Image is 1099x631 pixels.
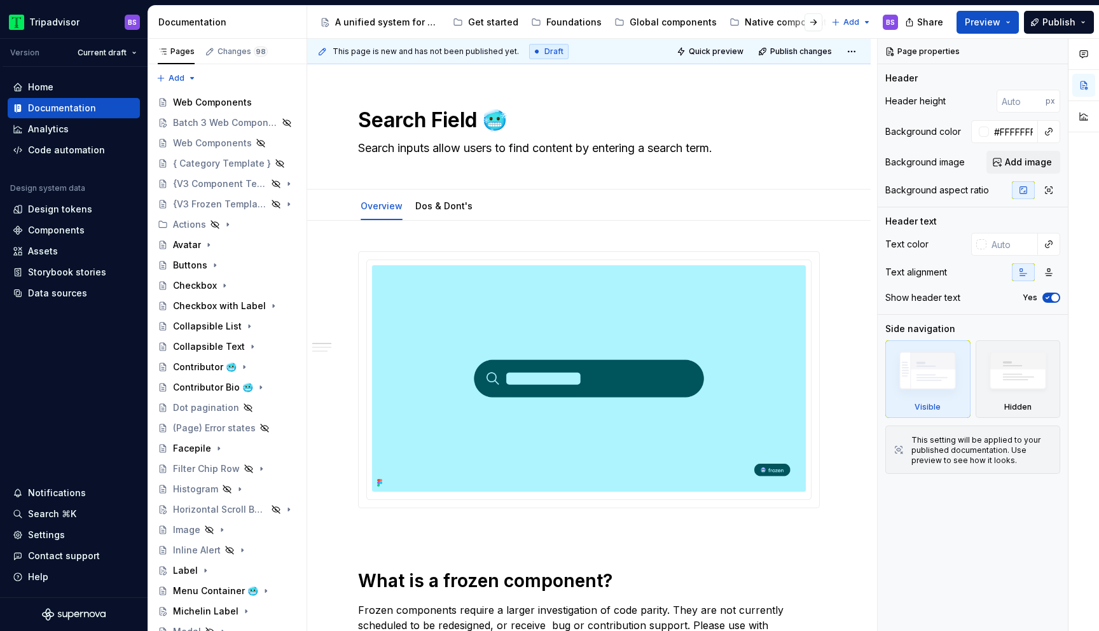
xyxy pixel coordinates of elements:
[153,275,301,296] a: Checkbox
[28,245,58,258] div: Assets
[218,46,268,57] div: Changes
[169,73,184,83] span: Add
[153,174,301,194] a: {V3 Component Template}
[153,479,301,499] a: Histogram
[72,44,142,62] button: Current draft
[28,508,76,520] div: Search ⌘K
[745,16,832,29] div: Native components
[8,77,140,97] a: Home
[173,300,266,312] div: Checkbox with Label
[1004,402,1032,412] div: Hidden
[544,46,563,57] span: Draft
[885,156,965,169] div: Background image
[153,235,301,255] a: Avatar
[965,16,1000,29] span: Preview
[28,123,69,135] div: Analytics
[28,224,85,237] div: Components
[358,569,820,592] h1: What is a frozen component?
[10,183,85,193] div: Design system data
[356,192,408,219] div: Overview
[153,69,200,87] button: Add
[8,546,140,566] button: Contact support
[997,90,1046,113] input: Auto
[173,483,218,496] div: Histogram
[356,105,817,135] textarea: Search Field 🥶
[1042,16,1075,29] span: Publish
[153,418,301,438] a: (Page) Error states
[827,13,875,31] button: Add
[986,233,1038,256] input: Auto
[3,8,145,36] button: TripadvisorBS
[1005,156,1052,169] span: Add image
[173,177,267,190] div: {V3 Component Template}
[1046,96,1055,106] p: px
[28,550,100,562] div: Contact support
[29,16,79,29] div: Tripadvisor
[915,402,941,412] div: Visible
[153,153,301,174] a: { Category Template }
[361,200,403,211] a: Overview
[724,12,837,32] a: Native components
[28,81,53,94] div: Home
[885,322,955,335] div: Side navigation
[10,48,39,58] div: Version
[28,529,65,541] div: Settings
[78,48,127,58] span: Current draft
[158,16,301,29] div: Documentation
[153,601,301,621] a: Michelin Label
[335,16,440,29] div: A unified system for every journey.
[153,560,301,581] a: Label
[8,199,140,219] a: Design tokens
[8,567,140,587] button: Help
[173,137,252,149] div: Web Components
[173,218,206,231] div: Actions
[315,12,445,32] a: A unified system for every journey.
[153,92,301,113] a: Web Components
[885,215,937,228] div: Header text
[770,46,832,57] span: Publish changes
[173,157,271,170] div: { Category Template }
[28,287,87,300] div: Data sources
[899,11,951,34] button: Share
[986,151,1060,174] button: Add image
[415,200,473,211] a: Dos & Dont's
[153,296,301,316] a: Checkbox with Label
[673,43,749,60] button: Quick preview
[8,220,140,240] a: Components
[546,16,602,29] div: Foundations
[153,214,301,235] div: Actions
[173,442,211,455] div: Facepile
[153,459,301,479] a: Filter Chip Row
[989,120,1038,143] input: Auto
[8,140,140,160] a: Code automation
[173,422,256,434] div: (Page) Error states
[153,581,301,601] a: Menu Container 🥶
[448,12,523,32] a: Get started
[153,520,301,540] a: Image
[885,238,929,251] div: Text color
[630,16,717,29] div: Global components
[28,266,106,279] div: Storybook stories
[8,504,140,524] button: Search ⌘K
[333,46,519,57] span: This page is new and has not been published yet.
[158,46,195,57] div: Pages
[153,255,301,275] a: Buttons
[153,133,301,153] a: Web Components
[315,10,825,35] div: Page tree
[886,17,895,27] div: BS
[410,192,478,219] div: Dos & Dont's
[911,435,1052,466] div: This setting will be applied to your published documentation. Use preview to see how it looks.
[468,16,518,29] div: Get started
[173,381,253,394] div: Contributor Bio 🥶
[254,46,268,57] span: 98
[128,17,137,27] div: BS
[885,125,961,138] div: Background color
[153,499,301,520] a: Horizontal Scroll Bar Button
[609,12,722,32] a: Global components
[885,95,946,107] div: Header height
[153,336,301,357] a: Collapsible Text
[28,144,105,156] div: Code automation
[42,608,106,621] a: Supernova Logo
[173,259,207,272] div: Buttons
[885,291,960,304] div: Show header text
